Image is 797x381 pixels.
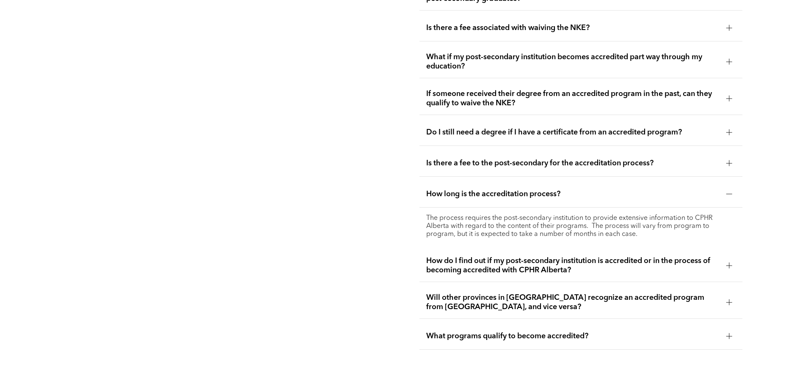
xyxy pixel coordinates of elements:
[426,159,720,168] span: Is there a fee to the post-secondary for the accreditation process?
[426,293,720,312] span: Will other provinces in [GEOGRAPHIC_DATA] recognize an accredited program from [GEOGRAPHIC_DATA],...
[426,23,720,33] span: Is there a fee associated with waiving the NKE?
[426,189,720,199] span: How long is the accreditation process?
[426,52,720,71] span: What if my post-secondary institution becomes accredited part way through my education?
[426,128,720,137] span: Do I still need a degree if I have a certificate from an accredited program?
[426,256,720,275] span: How do I find out if my post-secondary institution is accredited or in the process of becoming ac...
[426,332,720,341] span: What programs qualify to become accredited?
[426,89,720,108] span: If someone received their degree from an accredited program in the past, can they qualify to waiv...
[426,214,736,238] p: The process requires the post-secondary institution to provide extensive information to CPHR Albe...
